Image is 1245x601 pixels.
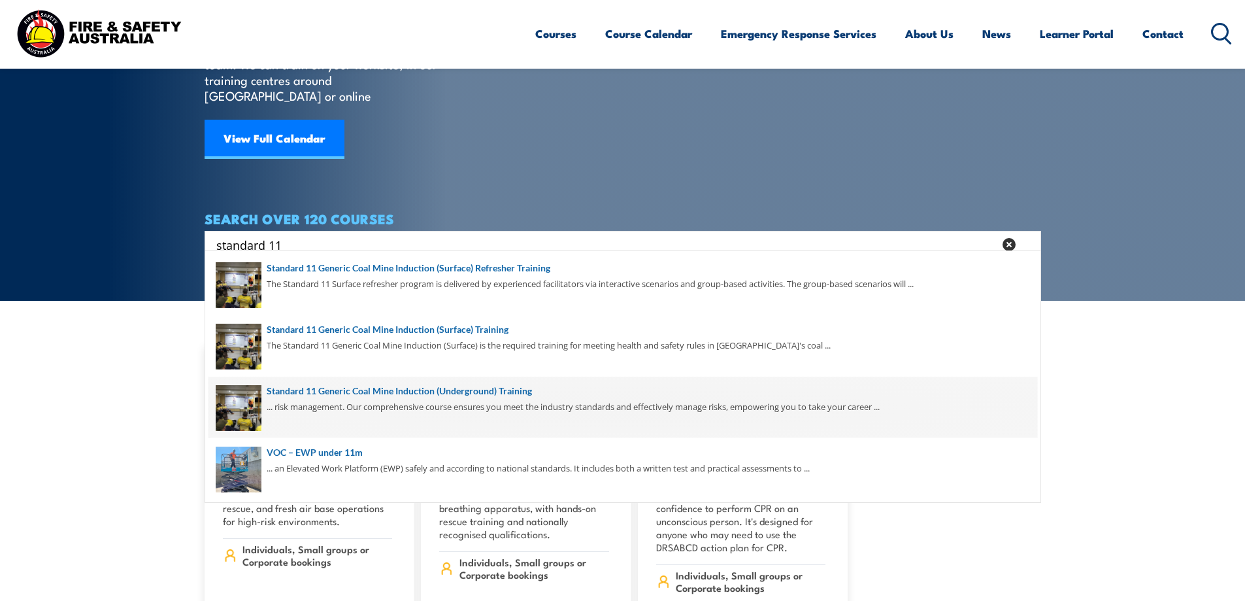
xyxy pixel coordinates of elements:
span: Individuals, Small groups or Corporate bookings [459,556,609,581]
p: Find a course thats right for you and your team. We can train on your worksite, in our training c... [205,41,443,103]
a: View Full Calendar [205,120,344,159]
input: Search input [216,235,994,254]
form: Search form [219,235,997,254]
button: Search magnifier button [1018,235,1037,254]
a: VOC – EWP under 11m [216,445,1030,460]
span: Individuals, Small groups or Corporate bookings [676,569,825,594]
a: Course Calendar [605,16,692,51]
a: Contact [1142,16,1184,51]
a: About Us [905,16,954,51]
a: Standard 11 Generic Coal Mine Induction (Surface) Refresher Training [216,261,1030,275]
a: Standard 11 Generic Coal Mine Induction (Underground) Training [216,384,1030,398]
span: Individuals, Small groups or Corporate bookings [242,543,392,568]
p: Learn to operate safely in hazardous underground environments using BG4 breathing apparatus, with... [439,475,609,541]
a: Standard 11 Generic Coal Mine Induction (Surface) Training [216,322,1030,337]
a: Courses [535,16,576,51]
a: News [982,16,1011,51]
h4: SEARCH OVER 120 COURSES [205,211,1041,226]
a: Emergency Response Services [721,16,876,51]
p: This course includes a pre-course learning component and gives you the confidence to perform CPR ... [656,475,826,554]
a: Learner Portal [1040,16,1114,51]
